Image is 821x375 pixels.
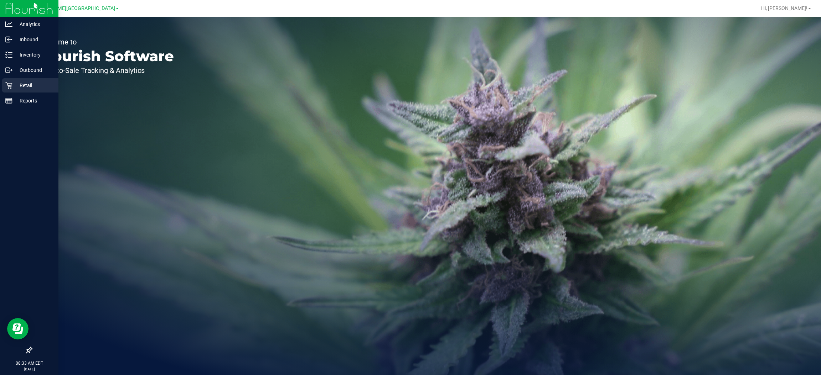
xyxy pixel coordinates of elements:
p: Reports [12,96,55,105]
p: Inventory [12,51,55,59]
p: 08:33 AM EDT [3,360,55,366]
inline-svg: Outbound [5,67,12,74]
p: [DATE] [3,366,55,372]
iframe: Resource center [7,318,29,339]
span: Hi, [PERSON_NAME]! [761,5,807,11]
inline-svg: Inbound [5,36,12,43]
inline-svg: Analytics [5,21,12,28]
inline-svg: Reports [5,97,12,104]
p: Inbound [12,35,55,44]
p: Welcome to [38,38,174,46]
span: [PERSON_NAME][GEOGRAPHIC_DATA] [27,5,115,11]
inline-svg: Retail [5,82,12,89]
p: Seed-to-Sale Tracking & Analytics [38,67,174,74]
p: Outbound [12,66,55,74]
inline-svg: Inventory [5,51,12,58]
p: Flourish Software [38,49,174,63]
p: Retail [12,81,55,90]
p: Analytics [12,20,55,28]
